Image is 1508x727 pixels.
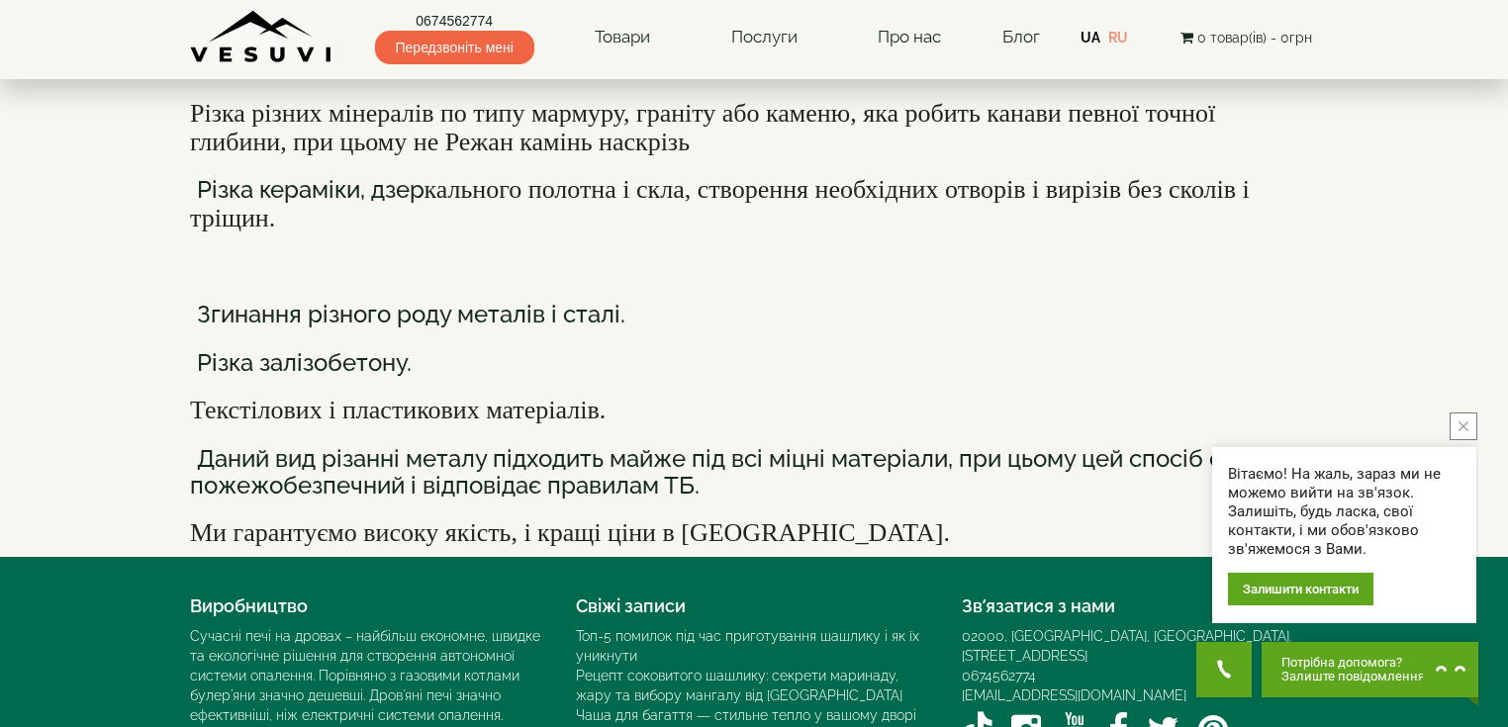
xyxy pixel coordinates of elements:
[190,176,1318,232] h3: Різка кераміки, дзер
[962,626,1318,666] div: 02000, [GEOGRAPHIC_DATA], [GEOGRAPHIC_DATA]. [STREET_ADDRESS]
[190,518,950,547] span: Ми гарантуємо високу якість, і кращі ціни в [GEOGRAPHIC_DATA].
[1196,642,1252,697] button: Get Call button
[962,596,1318,616] h4: Зв’язатися з нами
[1175,27,1318,48] button: 0 товар(ів) - 0грн
[858,15,961,60] a: Про нас
[190,99,1215,156] span: Різка різних мінералів по типу мармуру, граніту або каменю, яка робить канави певної точної глиби...
[190,445,1318,500] h3: Даний вид різанні металу підходить майже під всі міцні матеріали, при цьому цей спосіб є пожежобе...
[1228,465,1461,559] div: Вітаємо! На жаль, зараз ми не можемо вийти на зв'язок. Залишіть, будь ласка, свої контакти, і ми ...
[190,596,546,616] h4: Виробництво
[190,349,1318,378] h3: Різка залізобетону.
[1281,656,1425,670] span: Потрібна допомога?
[1450,412,1477,440] button: close button
[190,396,606,424] span: Текстілових і пластикових матеріалів.
[375,31,534,64] span: Передзвоніть мені
[424,175,461,204] span: кал
[576,628,919,664] a: Топ-5 помилок під час приготування шашлику і як їх уникнути
[1081,30,1100,45] a: UA
[711,15,817,60] a: Послуги
[1002,27,1040,46] a: Блог
[576,668,902,703] a: Рецепт соковитого шашлику: секрети маринаду, жару та вибору мангалу від [GEOGRAPHIC_DATA]
[575,15,670,60] a: Товари
[1262,642,1478,697] button: Chat button
[962,687,1186,703] a: [EMAIL_ADDRESS][DOMAIN_NAME]
[1281,670,1425,683] span: Залиште повідомлення
[375,11,534,31] a: 0674562774
[1197,30,1312,45] span: 0 товар(ів) - 0грн
[1228,573,1373,605] div: Залишити контакти
[190,301,1318,329] h3: Згинання різного роду металів і сталі.
[962,668,1036,683] a: 0674562774
[190,175,1250,232] span: ьного полотна і скла, створення необхідних отворів і вирізів без сколів і тріщин.
[1108,30,1128,45] a: RU
[576,596,932,616] h4: Свіжі записи
[190,10,333,64] img: Завод VESUVI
